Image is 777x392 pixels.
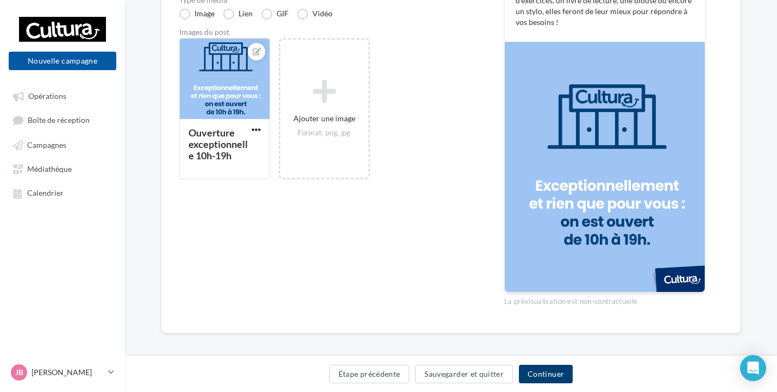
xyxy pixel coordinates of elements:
div: Images du post [179,28,469,36]
a: Campagnes [7,135,118,154]
span: Campagnes [27,140,66,150]
label: Image [179,9,215,20]
a: Calendrier [7,183,118,202]
div: Open Intercom Messenger [740,355,766,381]
span: JB [15,367,23,378]
label: GIF [261,9,289,20]
label: Vidéo [297,9,333,20]
span: Opérations [28,91,66,101]
span: Boîte de réception [28,116,90,125]
a: Médiathèque [7,159,118,178]
div: Ouverture exceptionnelle 10h-19h [189,127,248,161]
button: Étape précédente [329,365,410,383]
button: Continuer [519,365,573,383]
label: Lien [223,9,253,20]
button: Nouvelle campagne [9,52,116,70]
div: La prévisualisation est non-contractuelle [504,293,705,307]
a: JB [PERSON_NAME] [9,362,116,383]
span: Médiathèque [27,164,72,173]
span: Calendrier [27,189,64,198]
p: [PERSON_NAME] [32,367,104,378]
a: Boîte de réception [7,110,118,130]
a: Opérations [7,86,118,105]
button: Sauvegarder et quitter [415,365,513,383]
